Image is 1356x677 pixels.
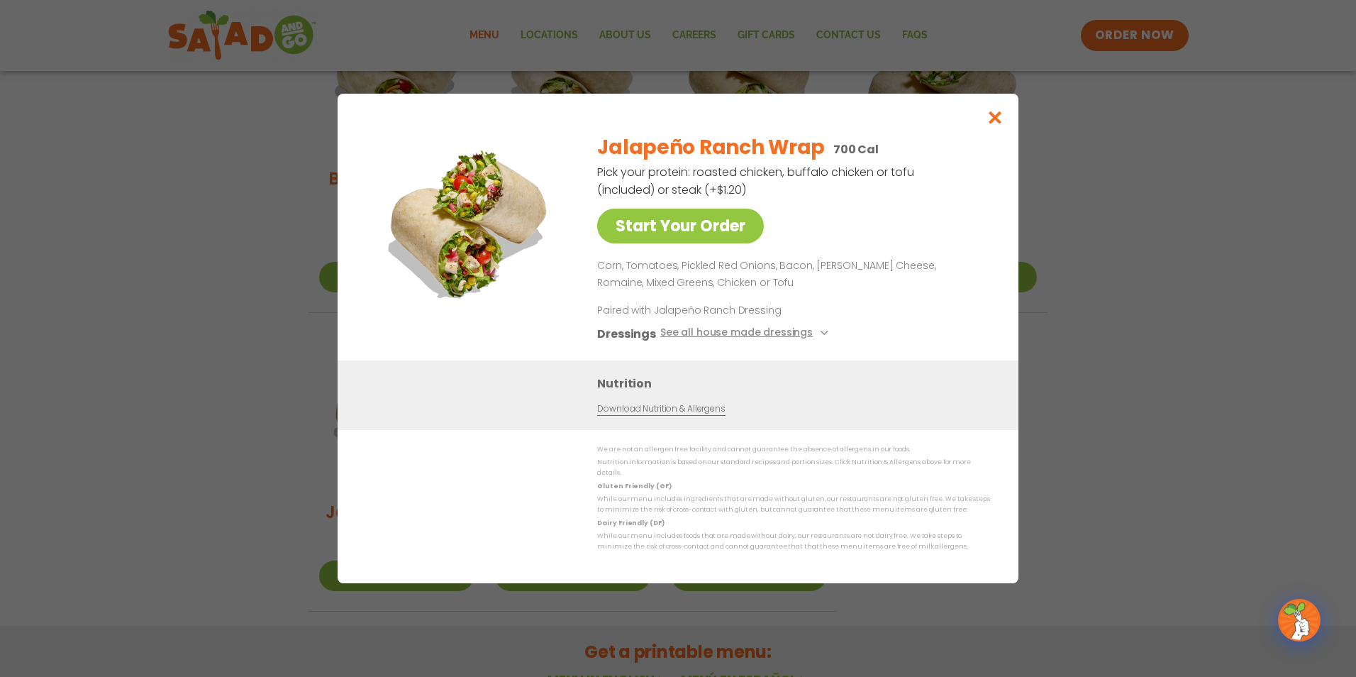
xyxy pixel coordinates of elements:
[972,94,1018,141] button: Close modal
[597,444,990,455] p: We are not an allergen free facility and cannot guarantee the absence of allergens in our foods.
[369,122,568,321] img: Featured product photo for Jalapeño Ranch Wrap
[1279,600,1319,640] img: wpChatIcon
[597,258,984,292] p: Corn, Tomatoes, Pickled Red Onions, Bacon, [PERSON_NAME] Cheese, Romaine, Mixed Greens, Chicken o...
[597,519,664,527] strong: Dairy Friendly (DF)
[597,531,990,553] p: While our menu includes foods that are made without dairy, our restaurants are not dairy free. We...
[597,133,825,163] h2: Jalapeño Ranch Wrap
[597,457,990,479] p: Nutrition information is based on our standard recipes and portion sizes. Click Nutrition & Aller...
[597,325,656,343] h3: Dressings
[597,375,997,392] h3: Nutrition
[597,303,860,318] p: Paired with Jalapeño Ranch Dressing
[597,482,671,490] strong: Gluten Friendly (GF)
[597,163,916,199] p: Pick your protein: roasted chicken, buffalo chicken or tofu (included) or steak (+$1.20)
[597,494,990,516] p: While our menu includes ingredients that are made without gluten, our restaurants are not gluten ...
[597,209,764,243] a: Start Your Order
[597,402,725,416] a: Download Nutrition & Allergens
[833,141,879,158] p: 700 Cal
[660,325,833,343] button: See all house made dressings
